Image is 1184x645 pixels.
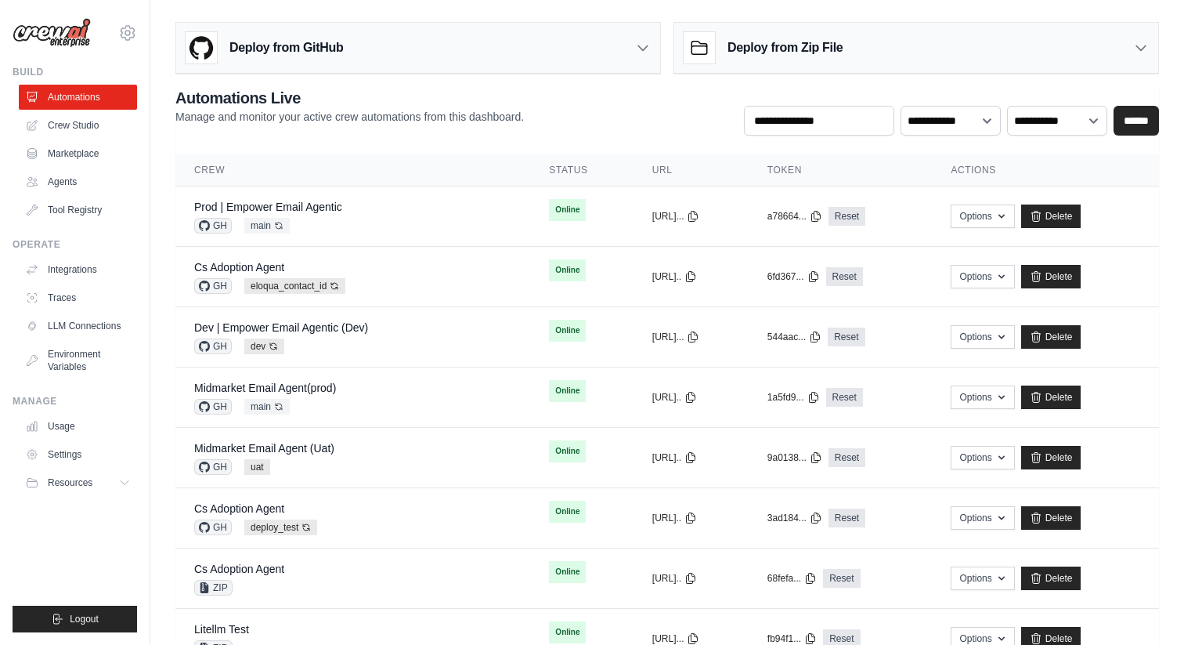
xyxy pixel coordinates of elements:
a: Delete [1021,446,1081,469]
button: Options [951,265,1014,288]
a: Reset [828,448,865,467]
a: Integrations [19,257,137,282]
a: Midmarket Email Agent(prod) [194,382,336,394]
a: Cs Adoption Agent [194,502,284,515]
button: Options [951,325,1014,349]
a: Delete [1021,506,1081,530]
p: Manage and monitor your active crew automations from this dashboard. [175,109,524,125]
a: Traces [19,285,137,310]
button: Options [951,567,1014,590]
a: Settings [19,442,137,467]
span: Resources [48,477,92,489]
span: Online [549,199,586,221]
img: Logo [13,18,91,48]
div: Build [13,66,137,78]
a: Usage [19,414,137,439]
span: uat [244,459,270,475]
button: 6fd367... [767,270,820,283]
a: Tool Registry [19,197,137,223]
span: eloqua_contact_id [244,278,345,294]
h3: Deploy from Zip File [727,38,843,57]
span: Online [549,320,586,342]
th: Actions [932,154,1159,187]
a: Reset [826,388,863,407]
span: GH [194,399,232,415]
span: Online [549,440,586,462]
a: LLM Connections [19,313,137,339]
a: Reset [826,267,863,286]
button: Options [951,446,1014,469]
span: main [244,218,290,234]
a: Delete [1021,325,1081,349]
span: Online [549,501,586,523]
a: Automations [19,85,137,110]
span: Online [549,621,586,643]
button: Resources [19,470,137,495]
th: Crew [175,154,530,187]
span: main [244,399,290,415]
th: Token [749,154,933,187]
a: Crew Studio [19,113,137,138]
span: Online [549,380,586,402]
a: Prod | Empower Email Agentic [194,201,342,213]
div: Operate [13,238,137,251]
a: Reset [828,509,865,527]
th: Status [530,154,633,187]
a: Marketplace [19,141,137,166]
span: GH [194,459,232,475]
button: Options [951,386,1014,409]
a: Litellm Test [194,623,249,636]
span: GH [194,218,232,234]
button: a78664... [767,210,822,223]
th: URL [634,154,749,187]
span: GH [194,339,232,354]
a: Delete [1021,386,1081,409]
a: Reset [823,569,860,588]
span: Online [549,561,586,583]
button: 3ad184... [767,512,822,524]
button: Options [951,205,1014,228]
span: GH [194,520,232,535]
h2: Automations Live [175,87,524,109]
a: Agents [19,169,137,194]
button: 9a0138... [767,451,822,464]
span: deploy_test [244,520,317,535]
a: Dev | Empower Email Agentic (Dev) [194,321,368,334]
img: GitHub Logo [186,32,217,63]
button: fb94f1... [767,632,817,645]
a: Delete [1021,567,1081,590]
a: Cs Adoption Agent [194,261,284,274]
button: 1a5fd9... [767,391,820,404]
span: Online [549,259,586,281]
a: Delete [1021,265,1081,288]
span: GH [194,278,232,294]
button: 68fefa... [767,572,817,585]
span: Logout [70,613,99,625]
a: Cs Adoption Agent [194,563,284,575]
span: dev [244,339,284,354]
h3: Deploy from GitHub [229,38,343,57]
span: ZIP [194,580,233,596]
a: Midmarket Email Agent (Uat) [194,442,334,455]
a: Delete [1021,205,1081,228]
button: Options [951,506,1014,530]
a: Environment Variables [19,342,137,379]
a: Reset [828,328,865,346]
div: Manage [13,395,137,408]
button: Logout [13,606,137,632]
button: 544aac... [767,331,821,343]
a: Reset [828,207,865,226]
